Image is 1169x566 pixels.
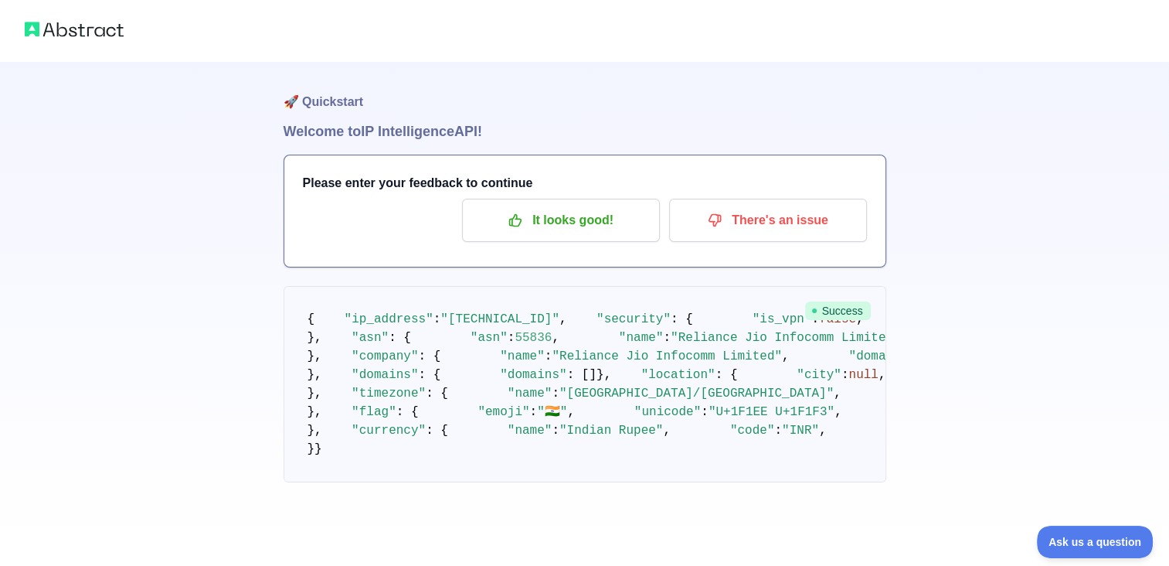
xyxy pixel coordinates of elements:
span: "is_vpn" [753,312,812,326]
span: : { [389,331,411,345]
span: , [552,331,559,345]
span: : { [715,368,738,382]
span: : [508,331,515,345]
span: "domains" [352,368,418,382]
span: null [848,368,878,382]
span: : { [419,368,441,382]
span: "ip_address" [345,312,433,326]
span: "🇮🇳" [537,405,567,419]
span: : { [419,349,441,363]
h1: 🚀 Quickstart [284,62,886,121]
button: There's an issue [669,199,867,242]
button: It looks good! [462,199,660,242]
span: : [530,405,538,419]
span: "domain" [848,349,908,363]
span: "Reliance Jio Infocomm Limited" [552,349,782,363]
span: : [552,424,559,438]
span: , [834,387,841,401]
span: "flag" [352,405,396,419]
span: "location" [641,368,715,382]
p: There's an issue [681,207,855,234]
span: : { [396,405,419,419]
span: "code" [730,424,775,438]
span: "INR" [782,424,819,438]
span: : [701,405,709,419]
span: , [834,405,842,419]
iframe: Toggle Customer Support [1037,526,1154,558]
span: "[GEOGRAPHIC_DATA]/[GEOGRAPHIC_DATA]" [559,387,834,401]
span: , [819,424,827,438]
span: "unicode" [634,405,701,419]
span: "asn" [471,331,508,345]
h3: Please enter your feedback to continue [303,174,867,193]
span: , [567,405,575,419]
span: : [663,331,671,345]
span: "timezone" [352,387,426,401]
span: , [663,424,671,438]
span: : [774,424,782,438]
span: "name" [508,387,552,401]
span: { [308,312,315,326]
span: : [552,387,559,401]
span: : [] [567,368,596,382]
span: "name" [619,331,664,345]
span: "currency" [352,424,426,438]
span: : [545,349,552,363]
p: It looks good! [474,207,648,234]
span: , [782,349,790,363]
span: "emoji" [477,405,529,419]
span: : [433,312,441,326]
span: "asn" [352,331,389,345]
span: : { [671,312,693,326]
span: Success [805,302,871,320]
span: "U+1F1EE U+1F1F3" [709,405,834,419]
span: , [559,312,567,326]
span: : { [426,424,448,438]
span: "city" [797,368,841,382]
span: "name" [500,349,545,363]
span: "security" [596,312,671,326]
span: "[TECHNICAL_ID]" [440,312,559,326]
h1: Welcome to IP Intelligence API! [284,121,886,142]
span: "domains" [500,368,566,382]
span: : { [426,387,448,401]
span: , [878,368,886,382]
img: Abstract logo [25,19,124,40]
span: 55836 [515,331,552,345]
span: : [841,368,849,382]
span: "company" [352,349,418,363]
span: "Reliance Jio Infocomm Limited" [671,331,901,345]
span: "Indian Rupee" [559,424,663,438]
span: "name" [508,424,552,438]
